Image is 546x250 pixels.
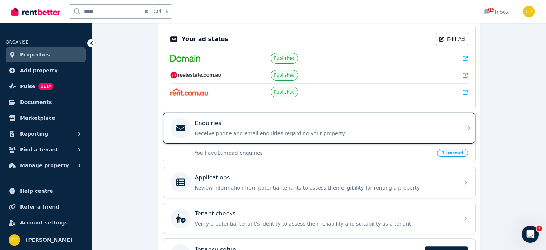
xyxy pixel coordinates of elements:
[9,234,20,246] img: Chris Dimitropoulos
[195,173,230,182] p: Applications
[38,83,53,90] span: BETA
[274,72,295,78] span: Published
[152,7,163,16] span: Ctrl
[484,8,509,15] div: Inbox
[522,226,539,243] iframe: Intercom live chat
[182,35,228,44] p: Your ad status
[195,184,455,191] p: Review information from potential tenants to assess their eligibility for renting a property
[6,79,86,94] a: PulseBETA
[20,187,53,195] span: Help centre
[166,9,168,14] span: k
[20,114,55,122] span: Marketplace
[20,129,48,138] span: Reporting
[163,167,475,198] a: ApplicationsReview information from potential tenants to assess their eligibility for renting a p...
[6,127,86,141] button: Reporting
[274,89,295,95] span: Published
[26,236,73,244] span: [PERSON_NAME]
[163,113,475,144] a: EnquiriesReceive phone and email enquiries regarding your property
[436,33,468,45] a: Edit Ad
[523,6,535,17] img: Chris Dimitropoulos
[6,184,86,198] a: Help centre
[195,130,455,137] p: Receive phone and email enquiries regarding your property
[195,149,433,156] p: You have 1 unread enquiries
[536,226,542,231] span: 1
[20,145,58,154] span: Find a tenant
[195,220,455,227] p: Verify a potential tenant's identity to assess their reliability and suitability as a tenant
[20,203,59,211] span: Refer a friend
[6,158,86,173] button: Manage property
[170,72,221,79] img: RealEstate.com.au
[20,218,68,227] span: Account settings
[6,95,86,109] a: Documents
[6,215,86,230] a: Account settings
[163,203,475,234] a: Tenant checksVerify a potential tenant's identity to assess their reliability and suitability as ...
[6,142,86,157] button: Find a tenant
[170,55,200,62] img: Domain.com.au
[6,47,86,62] a: Properties
[20,98,52,106] span: Documents
[20,50,50,59] span: Properties
[195,119,221,128] p: Enquiries
[6,200,86,214] a: Refer a friend
[6,111,86,125] a: Marketplace
[20,161,69,170] span: Manage property
[170,88,209,96] img: Rent.com.au
[195,209,236,218] p: Tenant checks
[437,149,468,157] span: 1 unread
[11,6,60,17] img: RentBetter
[488,8,494,12] span: 21
[274,55,295,61] span: Published
[20,66,58,75] span: Add property
[20,82,36,91] span: Pulse
[6,40,28,45] span: ORGANISE
[6,63,86,78] a: Add property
